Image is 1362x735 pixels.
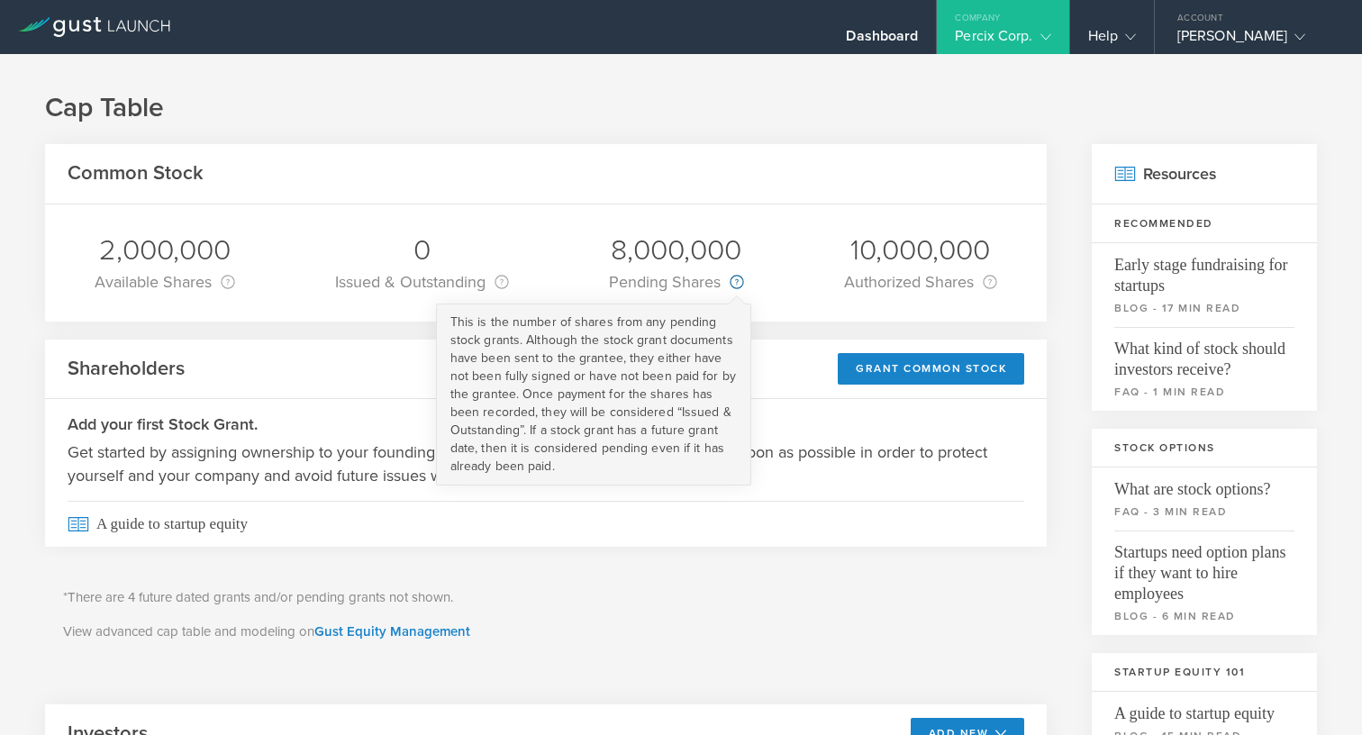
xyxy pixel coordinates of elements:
a: What are stock options?faq - 3 min read [1092,467,1317,531]
span: What kind of stock should investors receive? [1114,327,1294,380]
h3: Startup Equity 101 [1092,653,1317,692]
h3: Add your first Stock Grant. [68,413,1024,436]
div: 0 [335,231,509,269]
div: 8,000,000 [609,231,744,269]
p: Get started by assigning ownership to your founding team. It’s important that you issue stock as ... [68,440,1024,487]
p: View advanced cap table and modeling on [63,622,1029,642]
div: Grant Common Stock [838,353,1024,385]
iframe: Chat Widget [1272,649,1362,735]
p: *There are 4 future dated grants and/or pending grants not shown. [63,587,1029,608]
div: Pending Shares [609,269,744,295]
div: Authorized Shares [844,269,997,295]
div: Percix Corp. [955,27,1050,54]
a: Startups need option plans if they want to hire employeesblog - 6 min read [1092,531,1317,635]
div: Issued & Outstanding [335,269,509,295]
div: Dashboard [846,27,918,54]
div: [PERSON_NAME] [1177,27,1330,54]
span: Early stage fundraising for startups [1114,243,1294,296]
span: This is the number of shares from any pending stock grants. Although the stock grant documents ha... [450,314,736,474]
span: Startups need option plans if they want to hire employees [1114,531,1294,604]
small: blog - 6 min read [1114,608,1294,624]
h2: Resources [1092,144,1317,204]
h3: Recommended [1092,204,1317,243]
div: Available Shares [95,269,235,295]
div: 2,000,000 [95,231,235,269]
h1: Cap Table [45,90,1317,126]
div: Help [1088,27,1136,54]
h3: Stock Options [1092,429,1317,467]
span: A guide to startup equity [1114,692,1294,724]
small: faq - 1 min read [1114,384,1294,400]
a: Early stage fundraising for startupsblog - 17 min read [1092,243,1317,327]
span: What are stock options? [1114,467,1294,500]
small: faq - 3 min read [1114,504,1294,520]
h2: Common Stock [68,160,204,186]
h2: Shareholders [68,356,185,382]
small: blog - 17 min read [1114,300,1294,316]
span: A guide to startup equity [68,501,1024,547]
a: A guide to startup equity [45,501,1047,547]
div: 10,000,000 [844,231,997,269]
a: Gust Equity Management [314,623,470,640]
a: What kind of stock should investors receive?faq - 1 min read [1092,327,1317,411]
